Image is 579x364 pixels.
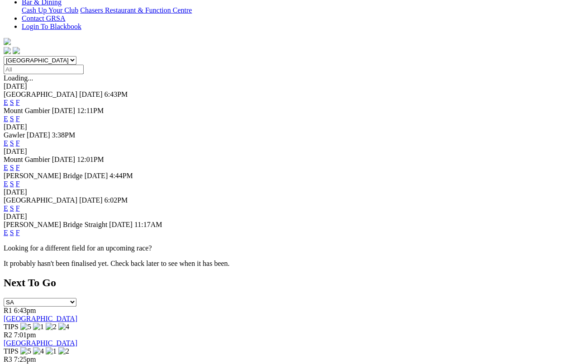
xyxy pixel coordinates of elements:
[4,339,77,347] a: [GEOGRAPHIC_DATA]
[16,204,20,212] a: F
[4,156,50,163] span: Mount Gambier
[4,315,77,322] a: [GEOGRAPHIC_DATA]
[4,123,575,131] div: [DATE]
[14,331,36,339] span: 7:01pm
[10,204,14,212] a: S
[10,180,14,188] a: S
[104,196,128,204] span: 6:02PM
[77,107,104,114] span: 12:11PM
[4,204,8,212] a: E
[10,164,14,171] a: S
[14,307,36,314] span: 6:43pm
[16,229,20,236] a: F
[4,331,12,339] span: R2
[4,260,230,267] partial: It probably hasn't been finalised yet. Check back later to see when it has been.
[4,164,8,171] a: E
[16,180,20,188] a: F
[46,347,57,355] img: 1
[22,6,575,14] div: Bar & Dining
[4,244,575,252] p: Looking for a different field for an upcoming race?
[79,196,103,204] span: [DATE]
[52,131,76,139] span: 3:38PM
[104,90,128,98] span: 6:43PM
[16,164,20,171] a: F
[134,221,162,228] span: 11:17AM
[4,196,77,204] span: [GEOGRAPHIC_DATA]
[4,229,8,236] a: E
[33,347,44,355] img: 4
[22,23,81,30] a: Login To Blackbook
[58,347,69,355] img: 2
[4,82,575,90] div: [DATE]
[10,139,14,147] a: S
[79,90,103,98] span: [DATE]
[4,115,8,123] a: E
[4,131,25,139] span: Gawler
[4,90,77,98] span: [GEOGRAPHIC_DATA]
[4,323,19,331] span: TIPS
[4,355,12,363] span: R3
[22,14,65,22] a: Contact GRSA
[4,277,575,289] h2: Next To Go
[4,188,575,196] div: [DATE]
[46,323,57,331] img: 2
[58,323,69,331] img: 4
[4,180,8,188] a: E
[4,147,575,156] div: [DATE]
[85,172,108,180] span: [DATE]
[27,131,50,139] span: [DATE]
[4,139,8,147] a: E
[52,156,76,163] span: [DATE]
[33,323,44,331] img: 1
[4,47,11,54] img: facebook.svg
[52,107,76,114] span: [DATE]
[10,229,14,236] a: S
[4,65,84,74] input: Select date
[22,6,78,14] a: Cash Up Your Club
[10,115,14,123] a: S
[80,6,192,14] a: Chasers Restaurant & Function Centre
[4,99,8,106] a: E
[20,323,31,331] img: 5
[4,38,11,45] img: logo-grsa-white.png
[10,99,14,106] a: S
[13,47,20,54] img: twitter.svg
[109,221,133,228] span: [DATE]
[4,213,575,221] div: [DATE]
[4,107,50,114] span: Mount Gambier
[4,172,83,180] span: [PERSON_NAME] Bridge
[4,221,107,228] span: [PERSON_NAME] Bridge Straight
[109,172,133,180] span: 4:44PM
[77,156,104,163] span: 12:01PM
[20,347,31,355] img: 5
[4,347,19,355] span: TIPS
[16,115,20,123] a: F
[16,99,20,106] a: F
[14,355,36,363] span: 7:25pm
[4,307,12,314] span: R1
[16,139,20,147] a: F
[4,74,33,82] span: Loading...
